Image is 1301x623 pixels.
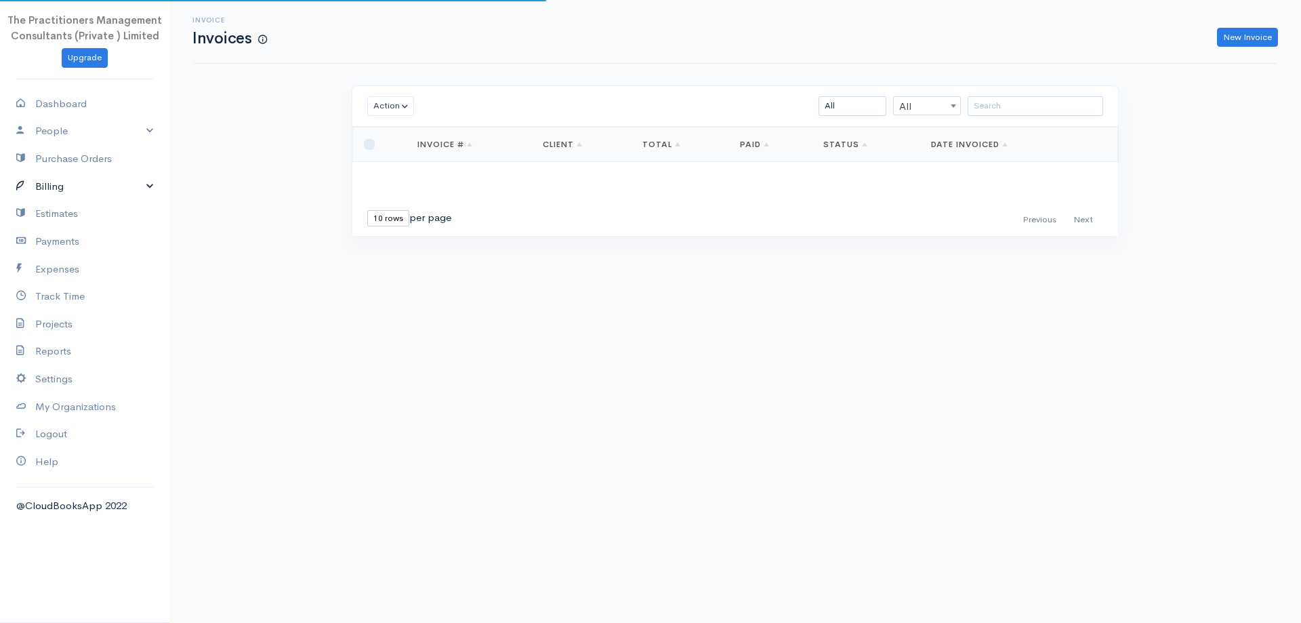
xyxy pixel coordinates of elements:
[740,139,769,150] a: Paid
[893,96,961,115] span: All
[968,96,1103,116] input: Search
[16,498,153,514] div: @CloudBooksApp 2022
[7,14,162,42] span: The Practitioners Management Consultants (Private ) Limited
[931,139,1008,150] a: Date Invoiced
[823,139,867,150] a: Status
[192,30,267,47] h1: Invoices
[543,139,582,150] a: Client
[192,16,267,24] h6: Invoice
[894,97,960,116] span: All
[417,139,472,150] a: Invoice #
[367,210,451,226] div: per page
[642,139,680,150] a: Total
[258,34,267,45] span: How to create your first Invoice?
[367,96,414,116] button: Action
[62,48,108,68] a: Upgrade
[1217,28,1278,47] a: New Invoice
